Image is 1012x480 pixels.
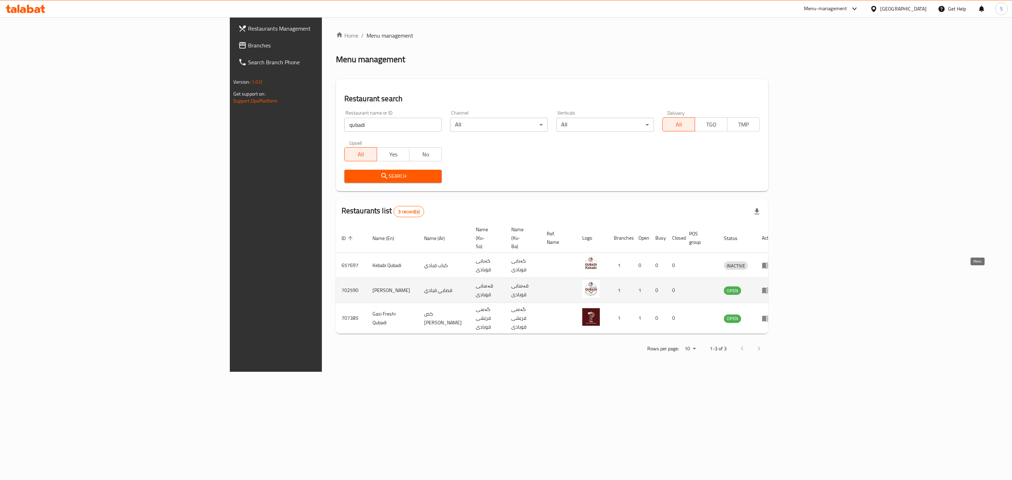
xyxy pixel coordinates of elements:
div: [GEOGRAPHIC_DATA] [880,5,927,13]
span: No [412,149,439,160]
span: TMP [730,119,757,130]
span: All [348,149,374,160]
label: Delivery [667,110,685,115]
div: OPEN [724,286,741,295]
span: Name (Ku-So) [476,225,497,251]
td: 1 [633,278,650,303]
span: 3 record(s) [394,208,424,215]
span: POS group [689,229,710,246]
td: کەبابی قوبادی [506,253,541,278]
span: TGO [698,119,725,130]
div: Export file [748,203,765,220]
input: Search for restaurant name or ID.. [344,118,442,132]
span: Version: [233,77,251,86]
h2: Menu management [336,54,405,65]
td: قصابي قبادي [419,278,470,303]
nav: breadcrumb [336,31,768,40]
td: 1 [633,303,650,334]
span: Name (Ar) [424,234,454,242]
td: 1 [608,278,633,303]
span: OPEN [724,314,741,323]
button: All [344,147,377,161]
p: 1-3 of 3 [710,344,727,353]
th: Closed [667,223,683,253]
div: Menu [762,314,775,323]
div: Rows per page: [682,344,699,354]
span: All [666,119,692,130]
td: 0 [633,253,650,278]
div: Menu [762,261,775,270]
td: 0 [667,278,683,303]
table: enhanced table [336,223,780,334]
button: No [409,147,442,161]
td: قەسابی قوبادی [470,278,506,303]
th: Logo [577,223,608,253]
span: S [1000,5,1003,13]
td: كص [PERSON_NAME] [419,303,470,334]
td: 0 [650,278,667,303]
span: OPEN [724,287,741,295]
td: 1 [608,303,633,334]
span: Name (En) [372,234,403,242]
td: 0 [650,303,667,334]
span: Status [724,234,747,242]
a: Restaurants Management [233,20,399,37]
span: 1.0.0 [252,77,262,86]
td: كباب قبادي [419,253,470,278]
button: TGO [695,117,727,131]
span: Branches [248,41,393,50]
span: Restaurants Management [248,24,393,33]
td: قەسابی قوبادی [506,278,541,303]
td: 0 [667,253,683,278]
div: All [556,118,654,132]
button: Search [344,170,442,183]
td: 0 [650,253,667,278]
a: Search Branch Phone [233,54,399,71]
div: All [450,118,548,132]
h2: Restaurants list [342,206,424,217]
span: ID [342,234,355,242]
th: Open [633,223,650,253]
span: Name (Ku-Ba) [511,225,533,251]
p: Rows per page: [647,344,679,353]
span: Search [350,172,436,181]
button: TMP [727,117,760,131]
a: Support.OpsPlatform [233,96,278,105]
th: Branches [608,223,633,253]
div: Menu-management [804,5,847,13]
span: Search Branch Phone [248,58,393,66]
img: Gasi Freshi Qubadi [582,308,600,326]
span: Get support on: [233,89,266,98]
td: گەسی فرێشی قوبادی [470,303,506,334]
span: Yes [380,149,407,160]
td: 1 [608,253,633,278]
th: Busy [650,223,667,253]
th: Action [756,223,780,253]
a: Branches [233,37,399,54]
span: INACTIVE [724,262,748,270]
td: 0 [667,303,683,334]
td: کەبابی قوبادی [470,253,506,278]
span: Ref. Name [547,229,568,246]
label: Upsell [349,140,362,145]
td: گەسی فرێشی قوبادی [506,303,541,334]
h2: Restaurant search [344,93,760,104]
img: Kebabi Qubadi [582,255,600,273]
button: All [662,117,695,131]
img: Qasabi Qubadi [582,280,600,298]
button: Yes [377,147,409,161]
